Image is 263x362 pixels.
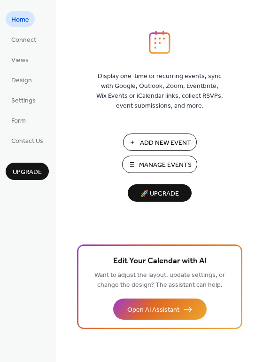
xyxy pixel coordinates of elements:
[122,156,197,173] button: Manage Events
[128,184,192,202] button: 🚀 Upgrade
[6,11,35,27] a: Home
[113,299,207,320] button: Open AI Assistant
[127,305,179,315] span: Open AI Assistant
[133,188,186,200] span: 🚀 Upgrade
[6,112,31,128] a: Form
[6,133,49,148] a: Contact Us
[140,138,191,148] span: Add New Event
[11,136,43,146] span: Contact Us
[11,15,29,25] span: Home
[6,92,41,108] a: Settings
[94,269,225,291] span: Want to adjust the layout, update settings, or change the design? The assistant can help.
[123,134,197,151] button: Add New Event
[6,31,42,47] a: Connect
[139,160,192,170] span: Manage Events
[6,72,38,87] a: Design
[6,52,34,67] a: Views
[11,55,29,65] span: Views
[96,71,223,111] span: Display one-time or recurring events, sync with Google, Outlook, Zoom, Eventbrite, Wix Events or ...
[11,76,32,86] span: Design
[149,31,170,54] img: logo_icon.svg
[11,96,36,106] span: Settings
[13,167,42,177] span: Upgrade
[6,163,49,180] button: Upgrade
[113,255,207,268] span: Edit Your Calendar with AI
[11,35,36,45] span: Connect
[11,116,26,126] span: Form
